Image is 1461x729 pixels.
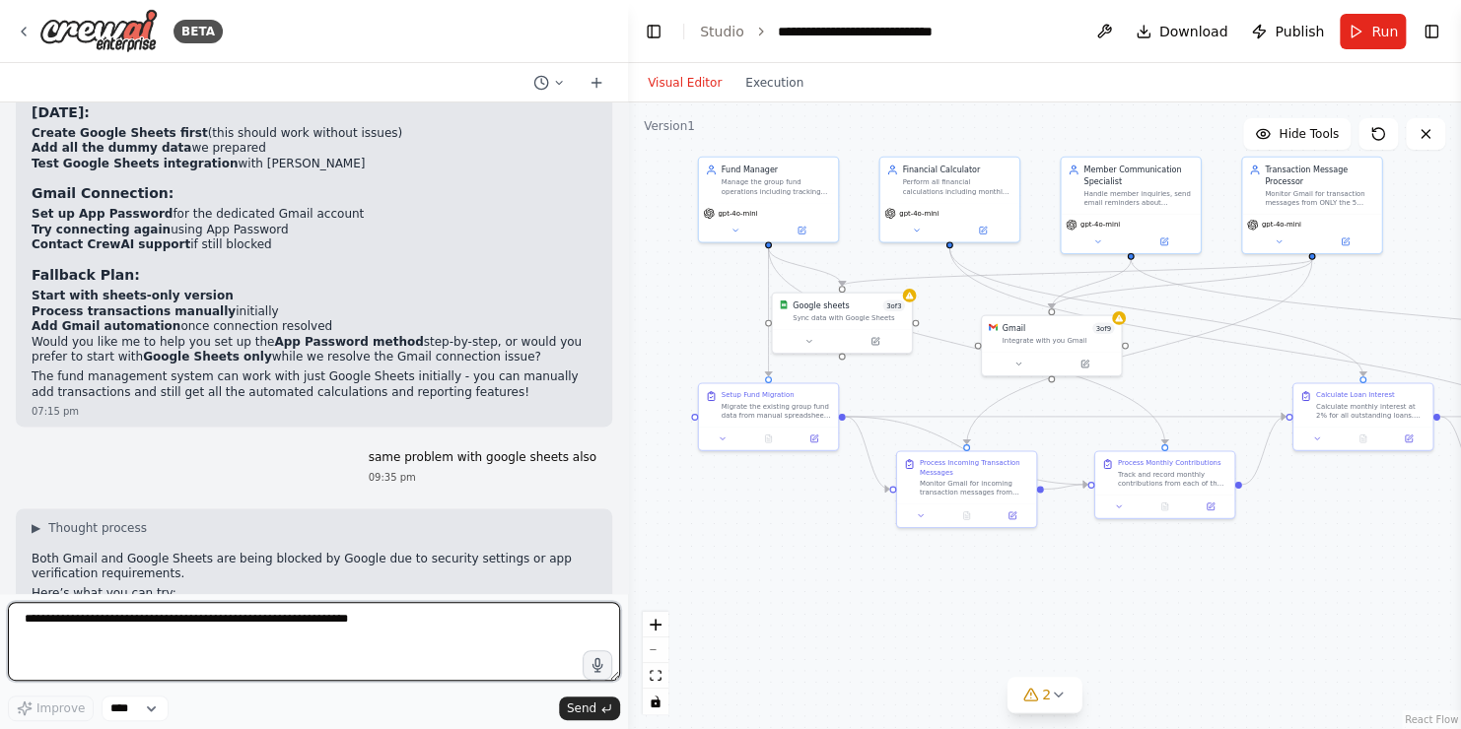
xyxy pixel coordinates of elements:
button: Open in side panel [795,431,833,445]
strong: Start with sheets-only version [32,289,234,302]
div: Track and record monthly contributions from each of the 5 group members. When a member makes thei... [1118,470,1227,488]
div: Transaction Message Processor [1265,165,1374,187]
li: (this should work without issues) [32,126,596,142]
button: No output available [1339,431,1387,445]
span: gpt-4o-mini [718,209,757,218]
div: Monitor Gmail for incoming transaction messages from ONLY the 5 registered group members. First, ... [920,479,1029,497]
button: Execution [733,71,815,95]
span: Thought process [48,520,147,536]
li: with [PERSON_NAME] [32,157,596,172]
div: Setup Fund MigrationMigrate the existing group fund data from manual spreadsheets to the automate... [698,382,840,450]
div: Process Incoming Transaction Messages [920,458,1029,476]
div: Google SheetsGoogle sheets3of3Sync data with Google Sheets [771,292,913,354]
g: Edge from 7b77c51b-54c4-40e0-ba71-879480b87c71 to 9691bb13-a2ef-4745-b7e4-4b72bbfe1ce1 [1046,259,1137,308]
img: Gmail [989,322,998,331]
button: Open in side panel [1191,499,1229,513]
div: BETA [174,20,223,43]
span: 2 [1042,685,1051,704]
li: for the dedicated Gmail account [32,207,596,223]
p: The fund management system can work with just Google Sheets initially - you can manually add tran... [32,369,596,400]
strong: Fallback Plan: [32,267,140,283]
button: Click to speak your automation idea [583,650,612,680]
button: zoom out [643,637,668,663]
div: Financial CalculatorPerform all financial calculations including monthly interest computations at... [878,157,1020,243]
span: Hide Tools [1279,126,1339,142]
a: Studio [700,24,744,39]
a: React Flow attribution [1405,714,1458,725]
button: Open in side panel [843,335,907,349]
div: Handle member inquiries, send email reminders about outstanding debts, and provide personalized f... [1083,189,1193,207]
button: Start a new chat [581,71,612,95]
li: once connection resolved [32,319,596,335]
div: Google sheets [793,299,849,310]
div: Sync data with Google Sheets [793,313,905,322]
span: gpt-4o-mini [1262,221,1301,230]
div: Setup Fund Migration [722,390,795,399]
strong: [DATE]: [32,104,90,120]
li: we prepared [32,141,596,157]
div: Member Communication Specialist [1083,165,1193,187]
button: Improve [8,696,94,721]
button: Send [559,696,620,720]
button: No output available [744,431,793,445]
p: same problem with google sheets also [369,450,596,466]
p: Here’s what you can try: [32,586,596,602]
span: Send [567,700,596,716]
div: Fund Manager [722,165,831,175]
div: Financial Calculator [902,165,1011,175]
div: Process Monthly ContributionsTrack and record monthly contributions from each of the 5 group memb... [1094,450,1236,518]
button: Open in side panel [1132,234,1196,248]
button: Switch to previous chat [525,71,573,95]
div: Process Monthly Contributions [1118,458,1221,467]
button: Open in side panel [1389,431,1427,445]
strong: App Password method [274,335,423,349]
li: initially [32,304,596,320]
strong: Create Google Sheets first [32,126,208,140]
strong: Add Gmail automation [32,319,180,333]
strong: Google Sheets only [143,350,272,364]
button: Hide Tools [1243,118,1351,150]
div: Manage the group fund operations including tracking contributions, loans, interest calculations, ... [722,177,831,195]
button: Open in side panel [993,508,1031,522]
strong: Add all the dummy data [32,141,191,155]
img: Google Sheets [779,299,788,308]
div: Transaction Message ProcessorMonitor Gmail for transaction messages from ONLY the 5 registered gr... [1241,157,1383,254]
nav: breadcrumb [700,22,999,41]
button: Open in side panel [1313,234,1377,248]
div: React Flow controls [643,612,668,714]
button: Open in side panel [950,224,1014,237]
g: Edge from c0fb9593-3c47-494e-ad37-3342f4e770fc to fbdadaae-bd80-4846-aa75-ab7db3f1ab52 [846,411,889,495]
span: Number of enabled actions [1092,322,1114,333]
span: Publish [1275,22,1324,41]
div: Process Incoming Transaction MessagesMonitor Gmail for incoming transaction messages from ONLY th... [896,450,1038,528]
button: Visual Editor [636,71,733,95]
span: Download [1159,22,1228,41]
g: Edge from fd231cba-6d78-4407-90f3-dbc8b7433015 to 8f190c72-fa77-4a10-9486-4c0fb4f318e3 [943,248,1368,376]
button: toggle interactivity [643,689,668,714]
div: GmailGmail3of9Integrate with you Gmail [981,314,1123,376]
button: zoom in [643,612,668,637]
li: if still blocked [32,237,596,253]
button: Show right sidebar [1418,18,1445,45]
button: Hide left sidebar [640,18,667,45]
div: Gmail [1003,322,1025,333]
span: ▶ [32,520,40,536]
div: Calculate monthly interest at 2% for all outstanding loans. For each member with an active loan, ... [1316,402,1426,420]
g: Edge from da5dc1d7-3d03-4260-91b3-94efe1772c52 to 89129a54-4ec0-4811-9137-9878fd507243 [763,248,848,286]
button: Download [1128,14,1236,49]
div: Fund ManagerManage the group fund operations including tracking contributions, loans, interest ca... [698,157,840,243]
button: Run [1340,14,1406,49]
div: Calculate Loan Interest [1316,390,1395,399]
g: Edge from 9c7a7860-878f-4550-b6b7-f5ef610ee2db to fbdadaae-bd80-4846-aa75-ab7db3f1ab52 [961,259,1318,443]
button: ▶Thought process [32,520,147,536]
span: gpt-4o-mini [899,209,939,218]
strong: Test Google Sheets integration [32,157,238,170]
span: gpt-4o-mini [1080,221,1120,230]
div: 09:35 pm [369,470,596,485]
strong: Set up App Password [32,207,173,221]
g: Edge from da5dc1d7-3d03-4260-91b3-94efe1772c52 to 35fc011e-6cd9-465a-92af-fc37e69f3a57 [763,248,1171,444]
g: Edge from da5dc1d7-3d03-4260-91b3-94efe1772c52 to c0fb9593-3c47-494e-ad37-3342f4e770fc [763,248,774,376]
strong: Process transactions manually [32,304,236,318]
strong: Gmail Connection: [32,185,174,201]
button: No output available [942,508,991,522]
